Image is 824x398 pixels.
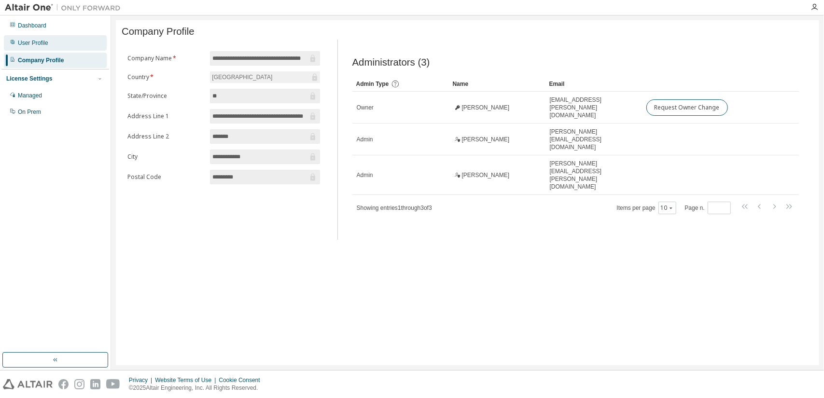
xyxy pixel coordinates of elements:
span: Admin Type [356,81,389,87]
div: [GEOGRAPHIC_DATA] [210,72,274,82]
img: youtube.svg [106,379,120,389]
label: Postal Code [127,173,204,181]
div: Managed [18,92,42,99]
span: Showing entries 1 through 3 of 3 [357,205,432,211]
img: facebook.svg [58,379,69,389]
div: Dashboard [18,22,46,29]
div: Email [549,76,638,92]
span: Admin [357,136,373,143]
img: linkedin.svg [90,379,100,389]
img: Altair One [5,3,126,13]
span: Administrators (3) [352,57,430,68]
span: Page n. [685,202,731,214]
span: Admin [357,171,373,179]
div: Company Profile [18,56,64,64]
span: Items per page [617,202,676,214]
div: User Profile [18,39,48,47]
div: Name [453,76,542,92]
div: License Settings [6,75,52,82]
button: 10 [661,204,674,212]
span: [PERSON_NAME][EMAIL_ADDRESS][DOMAIN_NAME] [550,128,638,151]
label: State/Province [127,92,204,100]
label: Country [127,73,204,81]
div: Website Terms of Use [155,376,219,384]
span: Owner [357,104,374,111]
p: © 2025 Altair Engineering, Inc. All Rights Reserved. [129,384,266,392]
img: altair_logo.svg [3,379,53,389]
label: Address Line 1 [127,112,204,120]
span: [EMAIL_ADDRESS][PERSON_NAME][DOMAIN_NAME] [550,96,638,119]
span: [PERSON_NAME] [462,171,510,179]
label: City [127,153,204,161]
img: instagram.svg [74,379,84,389]
div: Cookie Consent [219,376,265,384]
span: Company Profile [122,26,195,37]
label: Address Line 2 [127,133,204,140]
div: On Prem [18,108,41,116]
label: Company Name [127,55,204,62]
button: Request Owner Change [646,99,728,116]
span: [PERSON_NAME][EMAIL_ADDRESS][PERSON_NAME][DOMAIN_NAME] [550,160,638,191]
div: Privacy [129,376,155,384]
span: [PERSON_NAME] [462,104,510,111]
span: [PERSON_NAME] [462,136,510,143]
div: [GEOGRAPHIC_DATA] [210,71,320,83]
